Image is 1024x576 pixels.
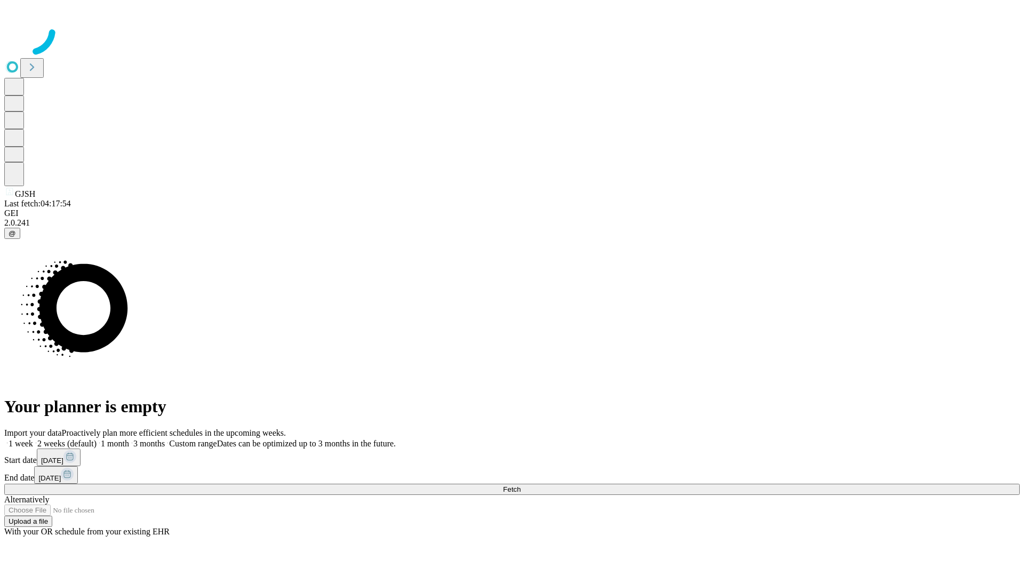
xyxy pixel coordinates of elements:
[4,516,52,527] button: Upload a file
[34,466,78,484] button: [DATE]
[9,439,33,448] span: 1 week
[15,189,35,198] span: GJSH
[4,199,71,208] span: Last fetch: 04:17:54
[4,484,1020,495] button: Fetch
[217,439,396,448] span: Dates can be optimized up to 3 months in the future.
[4,449,1020,466] div: Start date
[4,228,20,239] button: @
[4,495,49,504] span: Alternatively
[133,439,165,448] span: 3 months
[4,527,170,536] span: With your OR schedule from your existing EHR
[101,439,129,448] span: 1 month
[62,428,286,437] span: Proactively plan more efficient schedules in the upcoming weeks.
[37,439,97,448] span: 2 weeks (default)
[4,209,1020,218] div: GEI
[503,485,521,493] span: Fetch
[41,457,63,465] span: [DATE]
[37,449,81,466] button: [DATE]
[38,474,61,482] span: [DATE]
[4,218,1020,228] div: 2.0.241
[4,397,1020,417] h1: Your planner is empty
[9,229,16,237] span: @
[4,428,62,437] span: Import your data
[4,466,1020,484] div: End date
[169,439,217,448] span: Custom range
